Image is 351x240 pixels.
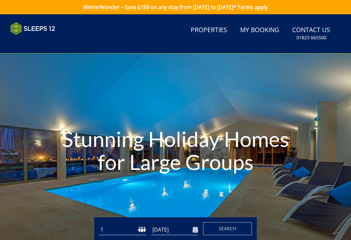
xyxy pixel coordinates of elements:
button: Search [203,222,252,235]
a: Properties [188,23,230,38]
small: 01823 665500 [296,34,326,41]
span: Search [219,225,236,232]
img: Sleeps 12 [10,22,55,35]
a: Contact Us01823 665500 [290,23,333,44]
a: My Booking [238,23,282,38]
iframe: Customer reviews powered by Trustpilot [7,39,75,44]
h1: Stunning Holiday Homes for Large Groups [53,114,298,187]
input: Arrival Date [151,224,198,235]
